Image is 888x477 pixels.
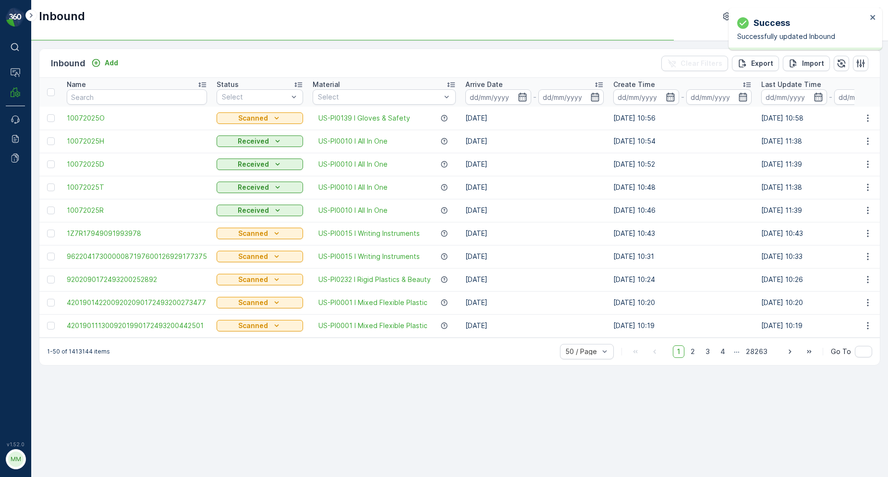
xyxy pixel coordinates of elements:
button: Received [217,159,303,170]
span: 1 [673,345,684,358]
p: Export [751,59,773,68]
a: 4201901113009201990172493200442501 [67,321,207,330]
p: Success [754,16,790,30]
span: 10072025D [67,159,207,169]
input: dd/mm/yyyy [465,89,531,105]
span: Last Weight : [8,237,54,245]
td: [DATE] [461,130,608,153]
td: [DATE] 10:56 [608,107,756,130]
span: 10072025O [67,113,207,123]
input: Search [67,89,207,105]
input: dd/mm/yyyy [761,89,827,105]
span: 28263 [742,345,772,358]
div: Toggle Row Selected [47,160,55,168]
button: Received [217,135,303,147]
img: logo [6,8,25,27]
span: US-PI0001 I Mixed Flexible Plastic [318,321,427,330]
button: Export [732,56,779,71]
p: Scanned [238,298,268,307]
p: Inbound [39,9,85,24]
a: US-PI0232 I Rigid Plastics & Beauty [318,275,431,284]
a: US-PI0001 I Mixed Flexible Plastic [318,298,427,307]
td: [DATE] 10:43 [608,222,756,245]
button: MM [6,449,25,469]
td: [DATE] 10:54 [608,130,756,153]
td: [DATE] [461,222,608,245]
span: 0 lbs [53,221,70,229]
a: 10072025R [67,206,207,215]
div: Toggle Row Selected [47,230,55,237]
td: [DATE] [461,153,608,176]
span: Net Amount : [8,221,53,229]
span: 4 [716,345,730,358]
a: 9622041730000087197600126929177375 [67,252,207,261]
a: US-PI0010 I All In One [318,136,388,146]
a: US-PI0015 I Writing Instruments [318,252,420,261]
td: [DATE] [461,314,608,337]
div: Toggle Row Selected [47,114,55,122]
button: Add [87,57,122,69]
span: US-PI0010 I All In One [318,183,388,192]
td: [DATE] [461,268,608,291]
p: Scanned [238,252,268,261]
span: 0 lbs [54,189,71,197]
button: Clear Filters [661,56,728,71]
a: US-PI0010 I All In One [318,206,388,215]
td: [DATE] [461,199,608,222]
button: Scanned [217,320,303,331]
p: Received [238,136,269,146]
td: [DATE] [461,176,608,199]
td: [DATE] [461,245,608,268]
a: US-PI0015 I Writing Instruments [318,229,420,238]
p: 10072025O [421,8,465,20]
div: Toggle Row Selected [47,253,55,260]
div: Toggle Row Selected [47,299,55,306]
span: Arrive Date : [8,173,51,182]
td: [DATE] [461,107,608,130]
span: US-PI0139 I Gloves & Safety [318,113,410,123]
span: First Weight : [8,189,54,197]
p: Create Time [613,80,655,89]
a: 10072025T [67,183,207,192]
button: Received [217,182,303,193]
a: 1Z7R17949091993978 [67,229,207,238]
span: 10072025O [32,158,70,166]
button: Scanned [217,228,303,239]
div: Toggle Row Selected [47,322,55,330]
p: Select [318,92,441,102]
p: Scanned [238,113,268,123]
p: Inbound [51,57,85,70]
p: Scanned [238,275,268,284]
a: US-PI0010 I All In One [318,159,388,169]
td: [DATE] 10:19 [608,314,756,337]
span: 3 [701,345,714,358]
span: [DATE] [51,173,73,182]
td: [DATE] 10:48 [608,176,756,199]
span: Material Type : [8,205,59,213]
div: Toggle Row Selected [47,276,55,283]
span: Go To [831,347,851,356]
button: close [870,13,876,23]
p: Received [238,183,269,192]
span: 2 [686,345,699,358]
p: Received [238,159,269,169]
p: Import [802,59,824,68]
p: - [533,91,536,103]
td: [DATE] [461,291,608,314]
p: Select [222,92,288,102]
button: Scanned [217,297,303,308]
td: [DATE] 10:46 [608,199,756,222]
a: 10072025H [67,136,207,146]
